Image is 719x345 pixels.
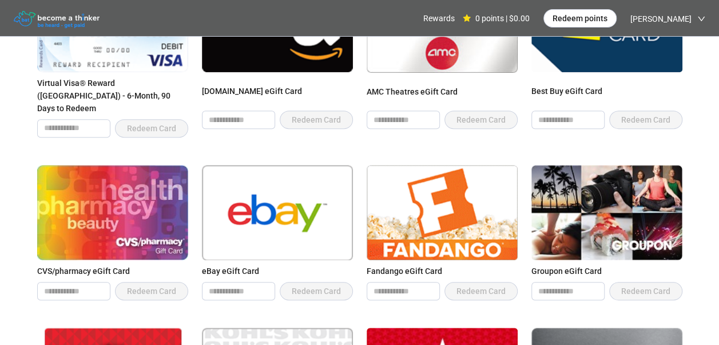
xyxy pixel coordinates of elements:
[553,12,607,25] span: Redeem points
[531,165,682,260] img: Groupon eGift Card
[367,165,518,260] img: Fandango eGift Card
[367,265,518,277] div: Fandango eGift Card
[367,85,518,106] div: AMC Theatres eGift Card
[37,265,188,277] div: CVS/pharmacy eGift Card
[543,9,617,28] button: Redeem points
[630,1,692,37] span: [PERSON_NAME]
[531,265,682,277] div: Groupon eGift Card
[202,165,353,260] img: eBay eGift Card
[37,165,188,260] img: CVS/pharmacy eGift Card
[697,15,705,23] span: down
[202,265,353,277] div: eBay eGift Card
[37,77,188,115] div: Virtual Visa® Reward ([GEOGRAPHIC_DATA]) - 6-Month, 90 Days to Redeem
[202,85,353,106] div: [DOMAIN_NAME] eGift Card
[531,85,682,106] div: Best Buy eGift Card
[463,14,471,22] span: star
